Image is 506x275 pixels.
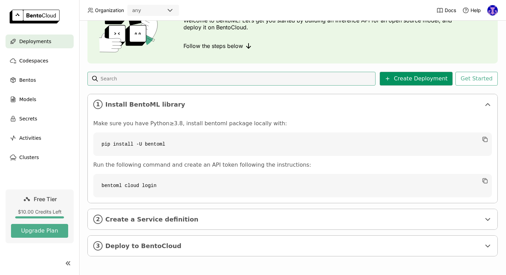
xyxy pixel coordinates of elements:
input: Selected any. [142,7,143,14]
span: Models [19,95,36,104]
button: Upgrade Plan [11,224,68,238]
p: Welcome to BentoML! Let’s get you started by building an Inference API for an open source model, ... [183,17,455,31]
p: Run the following command and create an API token following the instructions: [93,161,492,168]
i: 2 [93,215,103,224]
div: Help [462,7,481,14]
span: Secrets [19,115,37,123]
div: 2Create a Service definition [88,209,497,229]
span: Create a Service definition [105,216,481,223]
img: logo [10,10,60,23]
span: Clusters [19,153,39,161]
a: Secrets [6,112,74,126]
span: Follow the steps below [183,42,243,49]
div: 1Install BentoML library [88,94,497,115]
img: Atif Ghogha [487,5,498,16]
span: Codespaces [19,57,48,65]
button: Get Started [455,72,498,86]
a: Docs [436,7,456,14]
img: cover onboarding [93,1,167,52]
span: Free Tier [34,196,57,203]
a: Clusters [6,150,74,164]
p: Make sure you have Python≥3.8, install bentoml package locally with: [93,120,492,127]
code: bentoml cloud login [93,174,492,197]
span: Organization [95,7,124,13]
a: Free Tier$10.00 Credits LeftUpgrade Plan [6,189,74,243]
a: Models [6,92,74,106]
div: any [132,7,141,14]
span: Install BentoML library [105,101,481,108]
span: Docs [445,7,456,13]
input: Search [100,73,373,84]
code: pip install -U bentoml [93,132,492,156]
i: 3 [93,241,103,251]
span: Activities [19,134,41,142]
a: Activities [6,131,74,145]
span: Help [471,7,481,13]
div: 3Deploy to BentoCloud [88,236,497,256]
div: $10.00 Credits Left [11,209,68,215]
a: Deployments [6,35,74,48]
a: Bentos [6,73,74,87]
span: Deployments [19,37,51,46]
a: Codespaces [6,54,74,68]
button: Create Deployment [380,72,453,86]
i: 1 [93,100,103,109]
span: Bentos [19,76,36,84]
span: Deploy to BentoCloud [105,242,481,250]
